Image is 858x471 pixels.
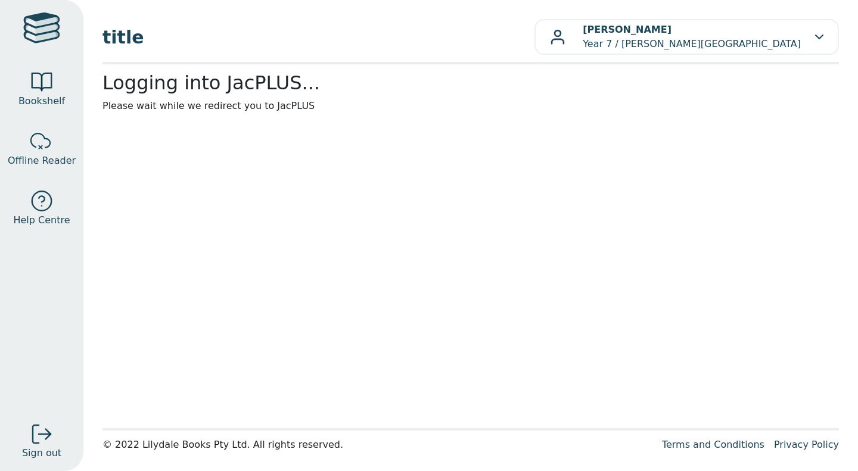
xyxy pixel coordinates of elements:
p: Please wait while we redirect you to JacPLUS [102,99,839,113]
b: [PERSON_NAME] [583,24,672,35]
p: Year 7 / [PERSON_NAME][GEOGRAPHIC_DATA] [583,23,801,51]
span: title [102,24,534,51]
span: Offline Reader [8,154,76,168]
a: Privacy Policy [774,439,839,450]
a: Terms and Conditions [662,439,764,450]
button: [PERSON_NAME]Year 7 / [PERSON_NAME][GEOGRAPHIC_DATA] [534,19,839,55]
span: Sign out [22,446,61,460]
h2: Logging into JacPLUS... [102,71,839,94]
div: © 2022 Lilydale Books Pty Ltd. All rights reserved. [102,438,652,452]
span: Help Centre [13,213,70,227]
span: Bookshelf [18,94,65,108]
